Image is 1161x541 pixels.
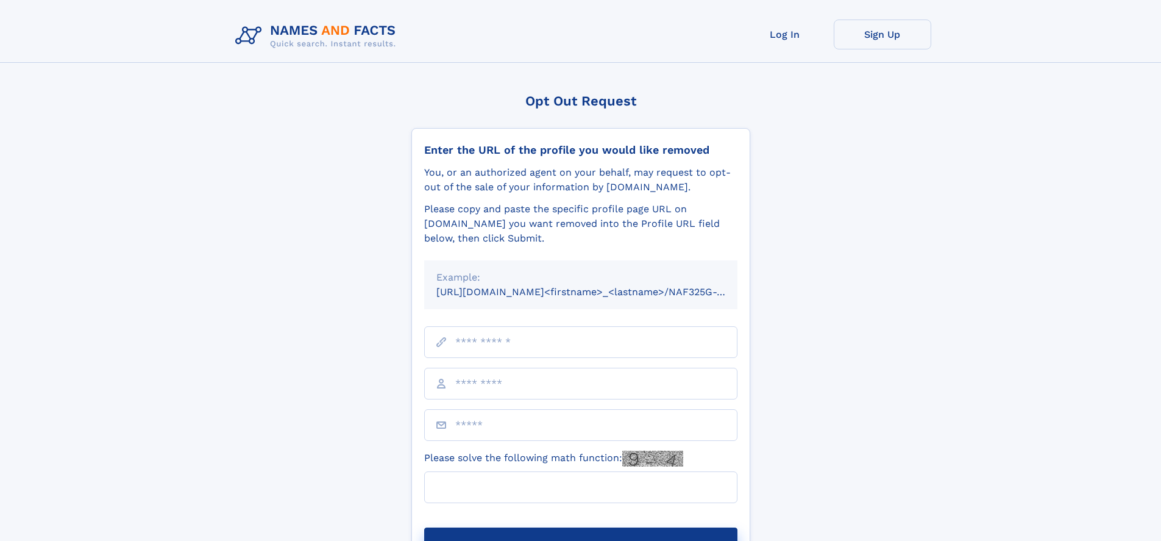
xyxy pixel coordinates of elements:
[424,143,737,157] div: Enter the URL of the profile you would like removed
[436,270,725,285] div: Example:
[424,165,737,195] div: You, or an authorized agent on your behalf, may request to opt-out of the sale of your informatio...
[834,20,931,49] a: Sign Up
[424,451,683,467] label: Please solve the following math function:
[424,202,737,246] div: Please copy and paste the specific profile page URL on [DOMAIN_NAME] you want removed into the Pr...
[230,20,406,52] img: Logo Names and Facts
[736,20,834,49] a: Log In
[436,286,761,298] small: [URL][DOMAIN_NAME]<firstname>_<lastname>/NAF325G-xxxxxxxx
[411,93,750,109] div: Opt Out Request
